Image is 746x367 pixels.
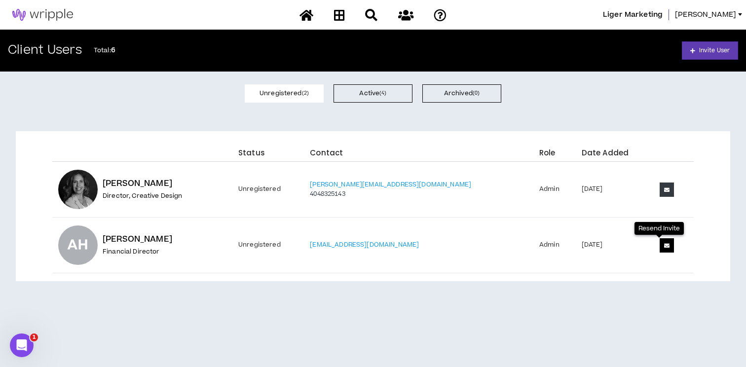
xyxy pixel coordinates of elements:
[103,178,172,189] span: [PERSON_NAME]
[634,222,684,235] div: Resend Invite
[304,139,533,162] th: Contact
[576,162,654,218] td: [DATE]
[68,239,88,252] div: AH
[232,162,304,218] td: Unregistered
[533,218,576,273] td: Admin
[473,89,480,98] small: ( 0 )
[103,247,160,256] span: Financial Director
[533,162,576,218] td: Admin
[682,41,738,60] a: Invite User
[302,89,309,98] small: ( 2 )
[8,43,82,58] h2: Client Users
[533,139,576,162] th: Role
[232,139,304,162] th: Status
[103,191,183,200] span: Director, Creative Design
[310,189,345,198] a: 4048325143
[379,89,386,98] small: ( 4 )
[603,9,663,20] span: Liger Marketing
[58,225,98,265] div: April H.
[576,218,654,273] td: [DATE]
[334,84,412,103] button: Active (4)
[576,139,654,162] th: Date Added
[94,45,115,56] p: Total :
[310,180,471,189] a: [PERSON_NAME][EMAIL_ADDRESS][DOMAIN_NAME]
[422,84,501,103] button: Archived (0)
[699,46,730,55] span: Invite User
[111,45,115,55] span: 6
[675,9,736,20] span: [PERSON_NAME]
[10,333,34,357] iframe: Intercom live chat
[232,218,304,273] td: Unregistered
[30,333,38,341] span: 1
[245,84,324,103] button: Unregistered (2)
[58,170,98,209] div: Sandra G.
[310,240,419,249] a: [EMAIL_ADDRESS][DOMAIN_NAME]
[103,233,172,245] span: [PERSON_NAME]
